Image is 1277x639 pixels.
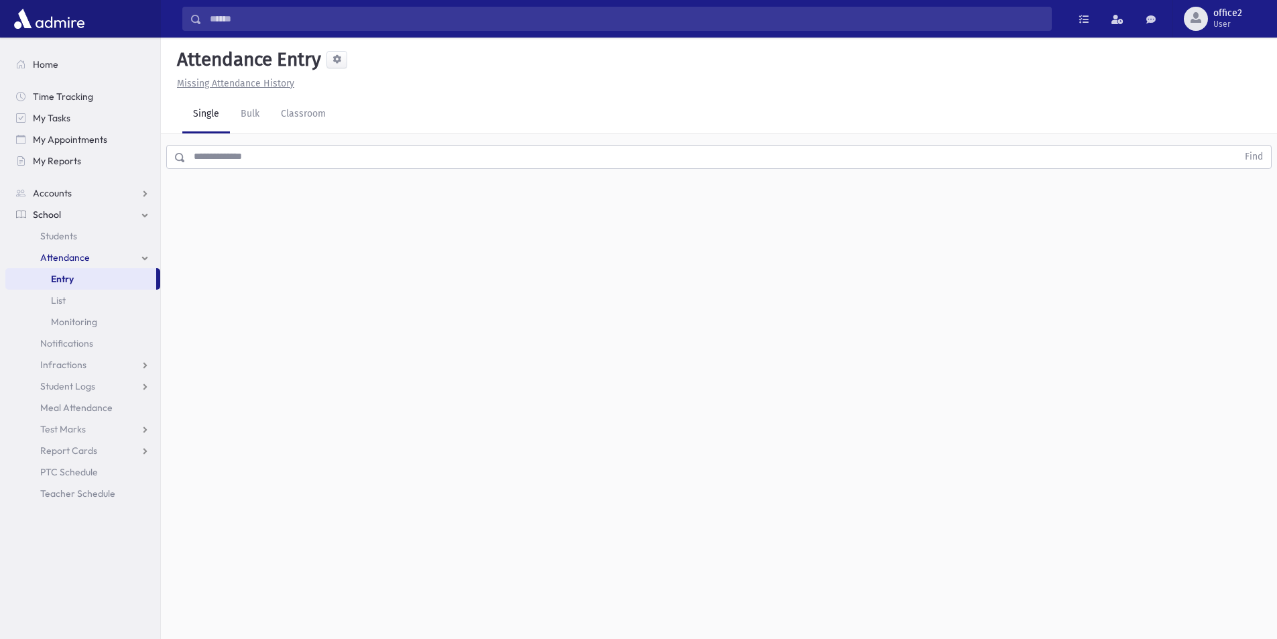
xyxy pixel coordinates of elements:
span: Infractions [40,359,86,371]
span: Time Tracking [33,91,93,103]
a: PTC Schedule [5,461,160,483]
button: Find [1237,146,1271,168]
a: Bulk [230,96,270,133]
span: Test Marks [40,423,86,435]
a: Infractions [5,354,160,375]
span: Notifications [40,337,93,349]
span: School [33,209,61,221]
span: Report Cards [40,445,97,457]
a: Entry [5,268,156,290]
span: My Tasks [33,112,70,124]
span: Monitoring [51,316,97,328]
a: Notifications [5,333,160,354]
span: Attendance [40,251,90,264]
a: Attendance [5,247,160,268]
span: List [51,294,66,306]
span: Students [40,230,77,242]
a: Single [182,96,230,133]
u: Missing Attendance History [177,78,294,89]
a: Monitoring [5,311,160,333]
span: Meal Attendance [40,402,113,414]
a: Classroom [270,96,337,133]
span: Entry [51,273,74,285]
a: Teacher Schedule [5,483,160,504]
span: office2 [1213,8,1242,19]
a: My Appointments [5,129,160,150]
span: PTC Schedule [40,466,98,478]
a: Students [5,225,160,247]
a: Accounts [5,182,160,204]
h5: Attendance Entry [172,48,321,71]
span: My Appointments [33,133,107,146]
a: School [5,204,160,225]
a: Student Logs [5,375,160,397]
span: Accounts [33,187,72,199]
span: Teacher Schedule [40,487,115,500]
input: Search [202,7,1051,31]
a: Time Tracking [5,86,160,107]
span: My Reports [33,155,81,167]
img: AdmirePro [11,5,88,32]
a: Meal Attendance [5,397,160,418]
a: Missing Attendance History [172,78,294,89]
span: User [1213,19,1242,30]
a: My Reports [5,150,160,172]
a: List [5,290,160,311]
a: Home [5,54,160,75]
a: Report Cards [5,440,160,461]
span: Home [33,58,58,70]
a: My Tasks [5,107,160,129]
a: Test Marks [5,418,160,440]
span: Student Logs [40,380,95,392]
